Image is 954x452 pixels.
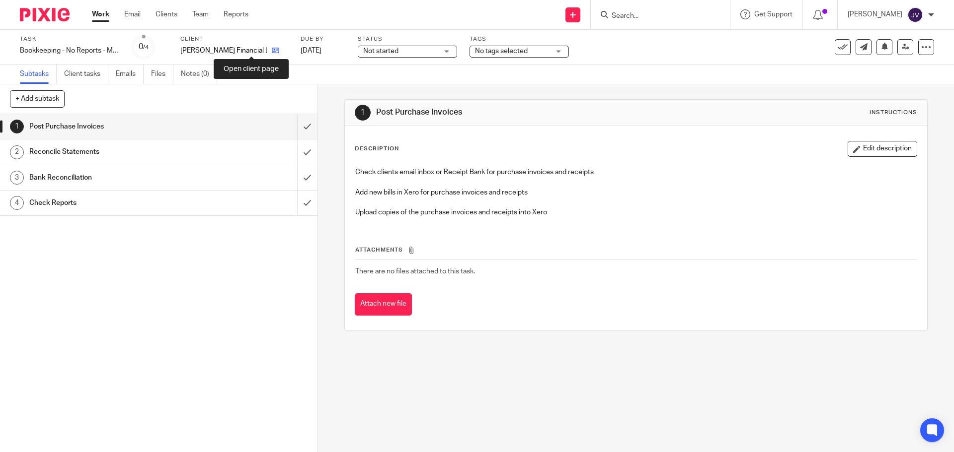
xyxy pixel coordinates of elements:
[29,170,201,185] h1: Bank Reconciliation
[848,141,917,157] button: Edit description
[611,12,700,21] input: Search
[180,46,267,56] p: [PERSON_NAME] Financial Ltd
[151,65,173,84] a: Files
[363,48,398,55] span: Not started
[870,109,917,117] div: Instructions
[301,35,345,43] label: Due by
[192,9,209,19] a: Team
[20,46,119,56] div: Bookkeeping - No Reports - Monthly
[10,120,24,133] div: 1
[64,65,108,84] a: Client tasks
[20,65,57,84] a: Subtasks
[754,11,793,18] span: Get Support
[355,167,916,177] p: Check clients email inbox or Receipt Bank for purchase invoices and receipts
[92,9,109,19] a: Work
[124,9,141,19] a: Email
[116,65,144,84] a: Emails
[180,35,288,43] label: Client
[224,9,248,19] a: Reports
[376,107,657,118] h1: Post Purchase Invoices
[848,9,902,19] p: [PERSON_NAME]
[29,119,201,134] h1: Post Purchase Invoices
[156,9,177,19] a: Clients
[10,145,24,159] div: 2
[907,7,923,23] img: svg%3E
[358,35,457,43] label: Status
[355,145,399,153] p: Description
[355,247,403,253] span: Attachments
[20,35,119,43] label: Task
[475,48,528,55] span: No tags selected
[355,207,916,217] p: Upload copies of the purchase invoices and receipts into Xero
[355,188,916,197] p: Add new bills in Xero for purchase invoices and receipts
[355,105,371,121] div: 1
[10,171,24,185] div: 3
[470,35,569,43] label: Tags
[10,196,24,210] div: 4
[20,8,70,21] img: Pixie
[139,41,149,53] div: 0
[143,45,149,50] small: /4
[10,90,65,107] button: + Add subtask
[225,65,263,84] a: Audit logs
[181,65,217,84] a: Notes (0)
[355,268,475,275] span: There are no files attached to this task.
[29,144,201,159] h1: Reconcile Statements
[29,195,201,210] h1: Check Reports
[301,47,321,54] span: [DATE]
[355,293,412,316] button: Attach new file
